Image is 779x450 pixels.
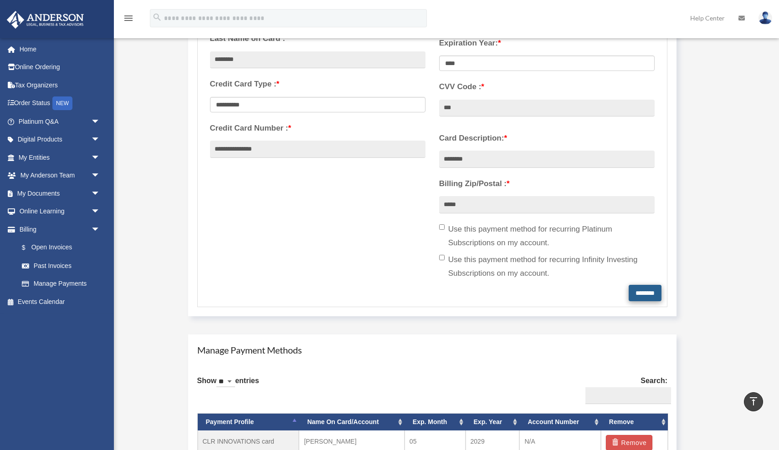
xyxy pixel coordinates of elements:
[601,414,668,430] th: Remove: activate to sort column ascending
[13,257,114,275] a: Past Invoices
[27,242,31,253] span: $
[439,255,445,260] input: Use this payment method for recurring Infinity Investing Subscriptions on my account.
[519,414,600,430] th: Account Number: activate to sort column ascending
[405,414,466,430] th: Exp. Month: activate to sort column ascending
[216,377,235,387] select: Showentries
[6,131,114,149] a: Digital Productsarrow_drop_down
[6,58,114,76] a: Online Ordering
[91,220,109,239] span: arrow_drop_down
[466,414,520,430] th: Exp. Year: activate to sort column ascending
[6,167,114,185] a: My Anderson Teamarrow_drop_down
[91,148,109,167] span: arrow_drop_down
[6,112,114,131] a: Platinum Q&Aarrow_drop_down
[198,414,299,430] th: Payment Profile: activate to sort column descending
[439,253,655,280] label: Use this payment method for recurring Infinity Investing Subscriptions on my account.
[91,184,109,203] span: arrow_drop_down
[6,184,114,202] a: My Documentsarrow_drop_down
[197,344,668,356] h4: Manage Payment Methods
[4,11,87,29] img: Anderson Advisors Platinum Portal
[52,96,72,110] div: NEW
[123,16,134,24] a: menu
[91,167,109,185] span: arrow_drop_down
[299,414,404,430] th: Name On Card/Account: activate to sort column ascending
[758,11,772,25] img: User Pic
[6,202,114,221] a: Online Learningarrow_drop_down
[585,387,671,404] input: Search:
[439,131,655,145] label: Card Description:
[13,238,114,257] a: $Open Invoices
[6,94,114,113] a: Order StatusNEW
[152,12,162,22] i: search
[439,36,655,50] label: Expiration Year:
[13,275,109,293] a: Manage Payments
[6,293,114,311] a: Events Calendar
[439,177,655,191] label: Billing Zip/Postal :
[210,32,425,46] label: Last Name on Card :
[582,374,667,404] label: Search:
[6,40,114,58] a: Home
[439,224,445,230] input: Use this payment method for recurring Platinum Subscriptions on my account.
[91,112,109,131] span: arrow_drop_down
[439,222,655,250] label: Use this payment method for recurring Platinum Subscriptions on my account.
[744,392,763,411] a: vertical_align_top
[748,396,759,407] i: vertical_align_top
[6,148,114,167] a: My Entitiesarrow_drop_down
[6,76,114,94] a: Tax Organizers
[210,121,425,135] label: Credit Card Number :
[197,374,259,396] label: Show entries
[6,220,114,238] a: Billingarrow_drop_down
[439,80,655,94] label: CVV Code :
[210,77,425,91] label: Credit Card Type :
[91,202,109,221] span: arrow_drop_down
[91,131,109,149] span: arrow_drop_down
[123,13,134,24] i: menu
